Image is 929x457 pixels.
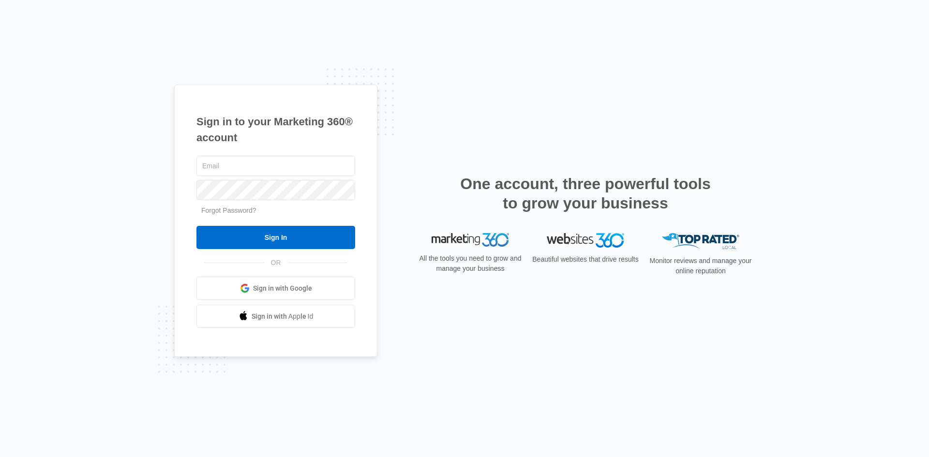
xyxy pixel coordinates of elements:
[547,233,624,247] img: Websites 360
[432,233,509,247] img: Marketing 360
[531,254,640,265] p: Beautiful websites that drive results
[264,258,288,268] span: OR
[201,206,256,214] a: Forgot Password?
[196,114,355,146] h1: Sign in to your Marketing 360® account
[252,311,314,322] span: Sign in with Apple Id
[196,156,355,176] input: Email
[253,283,312,294] span: Sign in with Google
[416,253,524,274] p: All the tools you need to grow and manage your business
[646,256,755,276] p: Monitor reviews and manage your online reputation
[457,174,714,213] h2: One account, three powerful tools to grow your business
[662,233,739,249] img: Top Rated Local
[196,226,355,249] input: Sign In
[196,277,355,300] a: Sign in with Google
[196,305,355,328] a: Sign in with Apple Id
